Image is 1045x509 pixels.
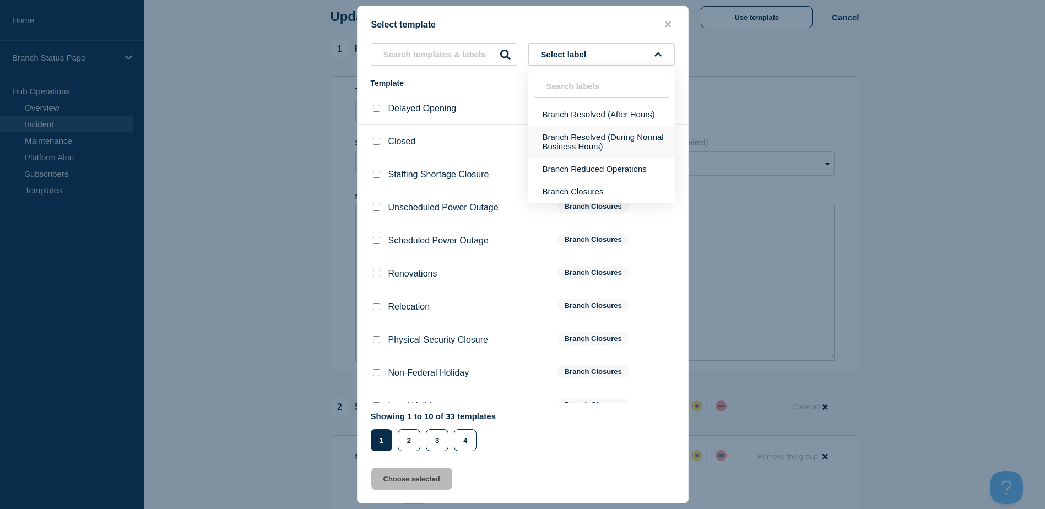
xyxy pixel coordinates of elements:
[388,170,489,180] p: Staffing Shortage Closure
[388,236,489,246] p: Scheduled Power Outage
[557,200,629,213] span: Branch Closures
[373,402,380,409] input: Local Holiday checkbox
[388,269,437,279] p: Renovations
[662,19,674,30] button: close button
[388,401,441,411] p: Local Holiday
[528,103,675,126] button: Branch Resolved (After Hours)
[557,332,629,345] span: Branch Closures
[557,266,629,279] span: Branch Closures
[388,335,488,345] p: Physical Security Closure
[373,270,380,277] input: Renovations checkbox
[557,233,629,246] span: Branch Closures
[557,299,629,312] span: Branch Closures
[388,302,430,312] p: Relocation
[371,468,452,490] button: Choose selected
[528,43,675,66] button: Select label
[528,158,675,180] button: Branch Reduced Operations
[454,429,477,451] button: 4
[373,369,380,376] input: Non-Federal Holiday checkbox
[371,411,496,421] p: Showing 1 to 10 of 33 templates
[358,19,688,30] div: Select template
[528,126,675,158] button: Branch Resolved (During Normal Business Hours)
[557,398,629,411] span: Branch Closures
[373,237,380,244] input: Scheduled Power Outage checkbox
[541,50,591,59] span: Select label
[534,75,669,98] input: Search labels
[557,365,629,378] span: Branch Closures
[371,429,392,451] button: 1
[426,429,448,451] button: 3
[371,43,517,66] input: Search templates & labels
[528,180,675,203] button: Branch Closures
[373,336,380,343] input: Physical Security Closure checkbox
[398,429,420,451] button: 2
[373,303,380,310] input: Relocation checkbox
[388,368,469,378] p: Non-Federal Holiday
[373,138,380,145] input: Closed checkbox
[388,203,499,213] p: Unscheduled Power Outage
[373,171,380,178] input: Staffing Shortage Closure checkbox
[371,79,546,88] div: Template
[373,105,380,112] input: Delayed Opening checkbox
[373,204,380,211] input: Unscheduled Power Outage checkbox
[388,104,457,113] p: Delayed Opening
[388,137,416,147] p: Closed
